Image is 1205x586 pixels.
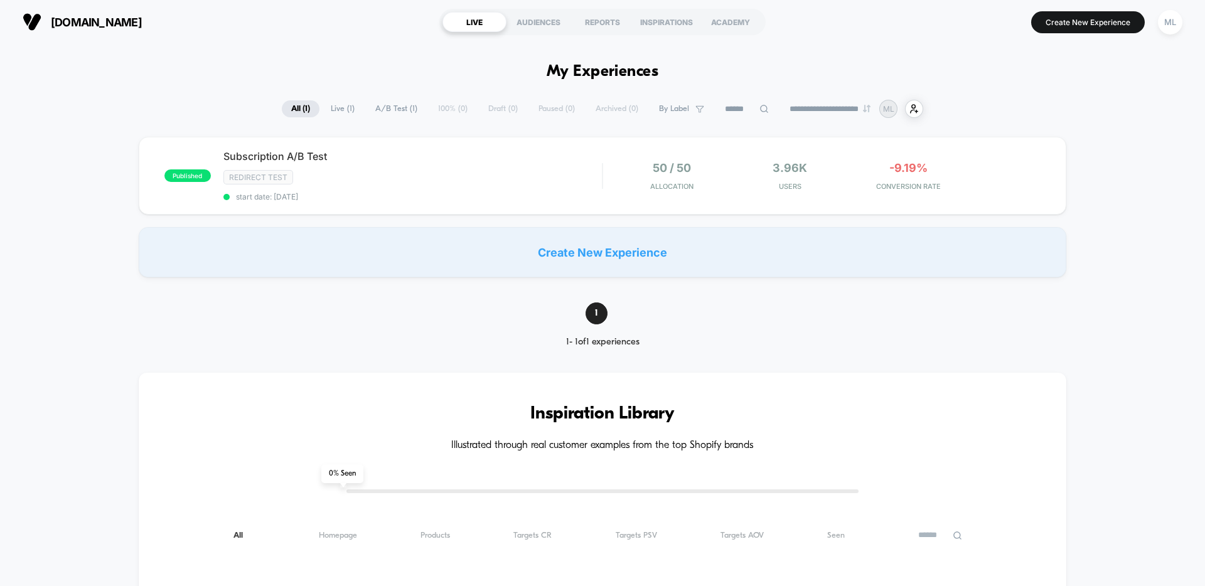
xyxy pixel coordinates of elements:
div: ACADEMY [699,12,763,32]
div: Create New Experience [139,227,1066,277]
span: By Label [659,104,689,114]
span: Targets PSV [616,531,657,540]
div: INSPIRATIONS [635,12,699,32]
img: end [863,105,870,112]
img: Visually logo [23,13,41,31]
h3: Inspiration Library [176,404,1029,424]
div: LIVE [442,12,506,32]
button: Create New Experience [1031,11,1145,33]
span: A/B Test ( 1 ) [366,100,427,117]
span: 50 / 50 [653,161,691,174]
span: 3.96k [773,161,807,174]
span: Seen [827,531,845,540]
span: All [233,531,255,540]
div: AUDIENCES [506,12,570,32]
div: ML [1158,10,1182,35]
span: Homepage [319,531,357,540]
div: REPORTS [570,12,635,32]
span: Live ( 1 ) [321,100,364,117]
p: ML [883,104,894,114]
span: Allocation [650,182,694,191]
span: Redirect Test [223,170,293,184]
span: Products [420,531,450,540]
span: start date: [DATE] [223,192,602,201]
button: [DOMAIN_NAME] [19,12,146,32]
span: Subscription A/B Test [223,150,602,162]
span: 1 [586,302,608,324]
span: [DOMAIN_NAME] [51,16,142,29]
span: published [164,169,211,182]
h1: My Experiences [547,63,659,81]
span: All ( 1 ) [282,100,319,117]
span: Targets AOV [720,531,764,540]
button: ML [1154,9,1186,35]
h4: Illustrated through real customer examples from the top Shopify brands [176,440,1029,452]
span: CONVERSION RATE [852,182,965,191]
span: Targets CR [513,531,552,540]
span: -9.19% [889,161,928,174]
div: 1 - 1 of 1 experiences [542,337,663,348]
span: 0 % Seen [321,464,363,483]
span: Users [734,182,847,191]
